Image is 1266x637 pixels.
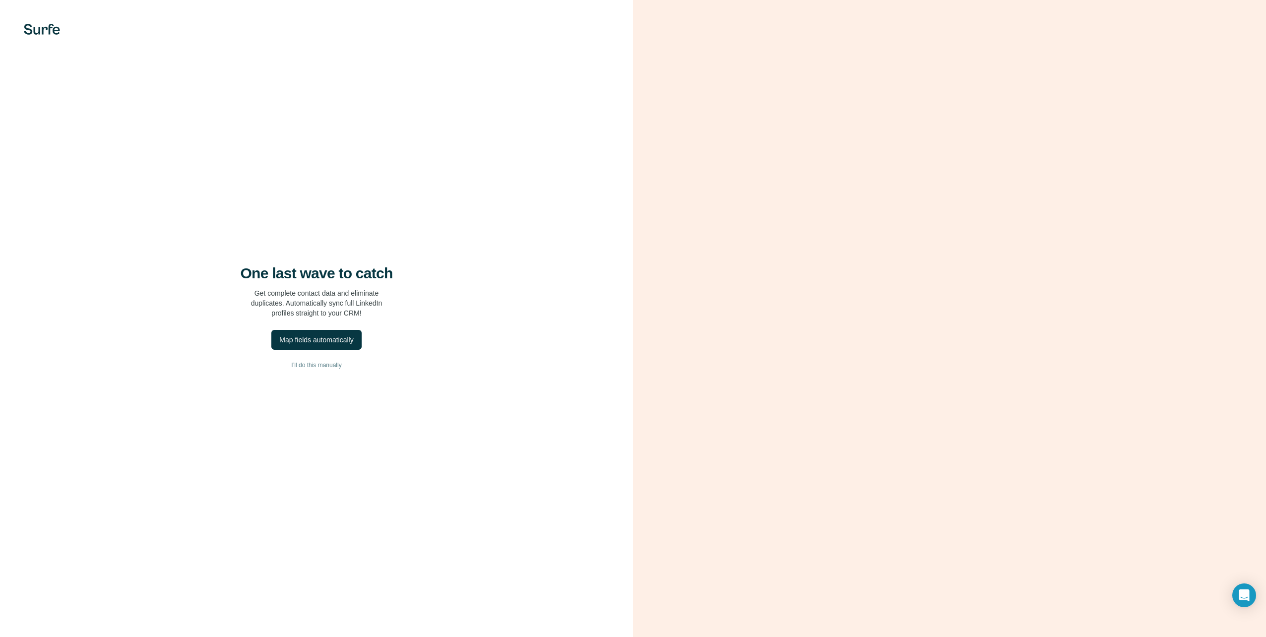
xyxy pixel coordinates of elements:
[279,335,353,345] div: Map fields automatically
[24,24,60,35] img: Surfe's logo
[271,330,361,350] button: Map fields automatically
[291,361,341,370] span: I’ll do this manually
[1232,583,1256,607] div: Open Intercom Messenger
[251,288,382,318] p: Get complete contact data and eliminate duplicates. Automatically sync full LinkedIn profiles str...
[241,264,393,282] h4: One last wave to catch
[20,358,613,373] button: I’ll do this manually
